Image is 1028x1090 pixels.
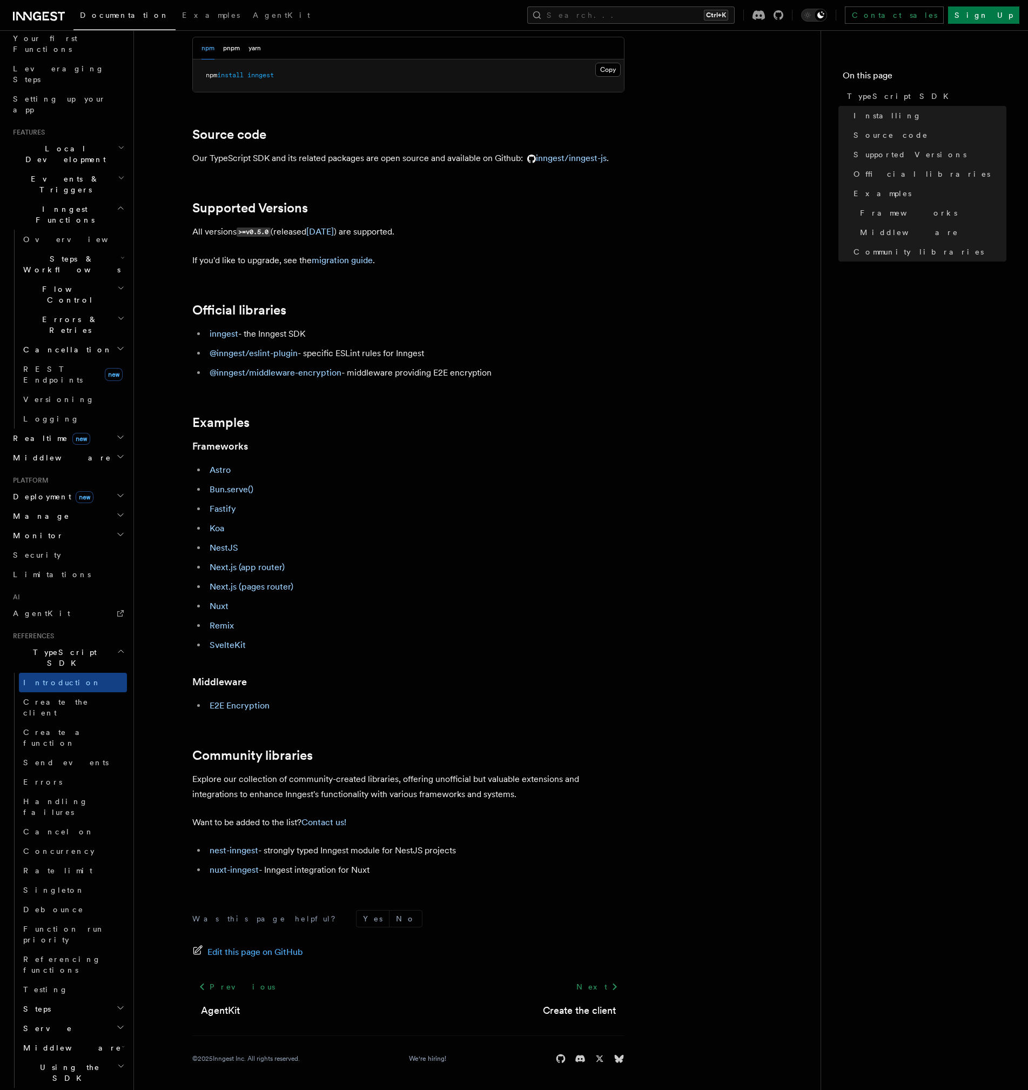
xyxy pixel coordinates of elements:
a: Koa [210,523,224,533]
span: Testing [23,985,68,994]
span: Events & Triggers [9,173,118,195]
span: Installing [854,110,922,121]
a: nuxt-inngest [210,865,259,875]
span: Rate limit [23,866,92,875]
a: Contact us! [301,817,346,827]
span: Realtime [9,433,90,444]
a: Official libraries [849,164,1006,184]
p: Our TypeScript SDK and its related packages are open source and available on Github: . [192,151,624,166]
button: Local Development [9,139,127,169]
a: TypeScript SDK [843,86,1006,106]
span: Monitor [9,530,64,541]
button: Errors & Retries [19,310,127,340]
a: Create the client [543,1003,616,1018]
a: Sign Up [948,6,1019,24]
button: Realtimenew [9,429,127,448]
kbd: Ctrl+K [704,10,728,21]
span: Using the SDK [19,1062,117,1084]
div: Inngest Functions [9,230,127,429]
span: Security [13,551,61,559]
button: Deploymentnew [9,487,127,506]
a: Bun.serve() [210,484,253,494]
a: @inngest/middleware-encryption [210,367,341,378]
button: Yes [357,911,389,927]
span: Your first Functions [13,34,77,54]
span: Inngest Functions [9,204,117,225]
a: REST Endpointsnew [19,359,127,390]
a: Setting up your app [9,89,127,119]
span: Debounce [23,905,84,914]
div: TypeScript SDK [9,673,127,1088]
a: Next.js (app router) [210,562,285,572]
span: Setting up your app [13,95,106,114]
a: NestJS [210,543,238,553]
a: Handling failures [19,792,127,822]
a: Examples [176,3,246,29]
a: AgentKit [9,604,127,623]
a: Contact sales [845,6,944,24]
a: Supported Versions [849,145,1006,164]
h4: On this page [843,69,1006,86]
span: Limitations [13,570,91,579]
li: - specific ESLint rules for Inngest [206,346,624,361]
span: Middleware [19,1042,122,1053]
span: Features [9,128,45,137]
a: Source code [192,127,266,142]
button: Steps [19,999,127,1019]
button: npm [201,37,214,59]
button: Middleware [9,448,127,467]
button: yarn [248,37,261,59]
button: Manage [9,506,127,526]
a: [DATE] [306,226,334,237]
span: Local Development [9,143,118,165]
a: Edit this page on GitHub [192,945,303,960]
span: References [9,632,54,640]
p: Explore our collection of community-created libraries, offering unofficial but valuable extension... [192,772,624,802]
a: Fastify [210,504,236,514]
span: AgentKit [253,11,310,19]
a: Middleware [856,223,1006,242]
a: Installing [849,106,1006,125]
span: Community libraries [854,246,984,257]
a: Next.js (pages router) [210,581,293,592]
span: Introduction [23,678,101,687]
a: Leveraging Steps [9,59,127,89]
span: AgentKit [13,609,70,618]
span: Deployment [9,491,93,502]
span: Send events [23,758,109,767]
a: Remix [210,620,234,631]
span: REST Endpoints [23,365,83,384]
button: Steps & Workflows [19,249,127,279]
li: - strongly typed Inngest module for NestJS projects [206,843,624,858]
a: Examples [849,184,1006,203]
span: Examples [182,11,240,19]
span: Errors [23,778,62,786]
a: Limitations [9,565,127,584]
a: Next [570,977,624,997]
span: Source code [854,130,928,141]
a: Errors [19,772,127,792]
a: @inngest/eslint-plugin [210,348,298,358]
span: inngest [247,71,274,79]
span: Logging [23,414,79,423]
span: Cancel on [23,827,94,836]
a: Documentation [73,3,176,30]
div: © 2025 Inngest Inc. All rights reserved. [192,1054,300,1063]
button: Middleware [19,1038,127,1058]
button: Copy [595,63,621,77]
button: Using the SDK [19,1058,127,1088]
p: Was this page helpful? [192,913,343,924]
a: Overview [19,230,127,249]
a: migration guide [312,255,373,265]
a: E2E Encryption [210,700,270,711]
a: Your first Functions [9,29,127,59]
span: TypeScript SDK [847,91,955,102]
li: - the Inngest SDK [206,326,624,342]
a: Send events [19,753,127,772]
li: - middleware providing E2E encryption [206,365,624,380]
a: Logging [19,409,127,429]
button: pnpm [223,37,240,59]
p: If you'd like to upgrade, see the . [192,253,624,268]
button: Serve [19,1019,127,1038]
span: Singleton [23,886,85,894]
